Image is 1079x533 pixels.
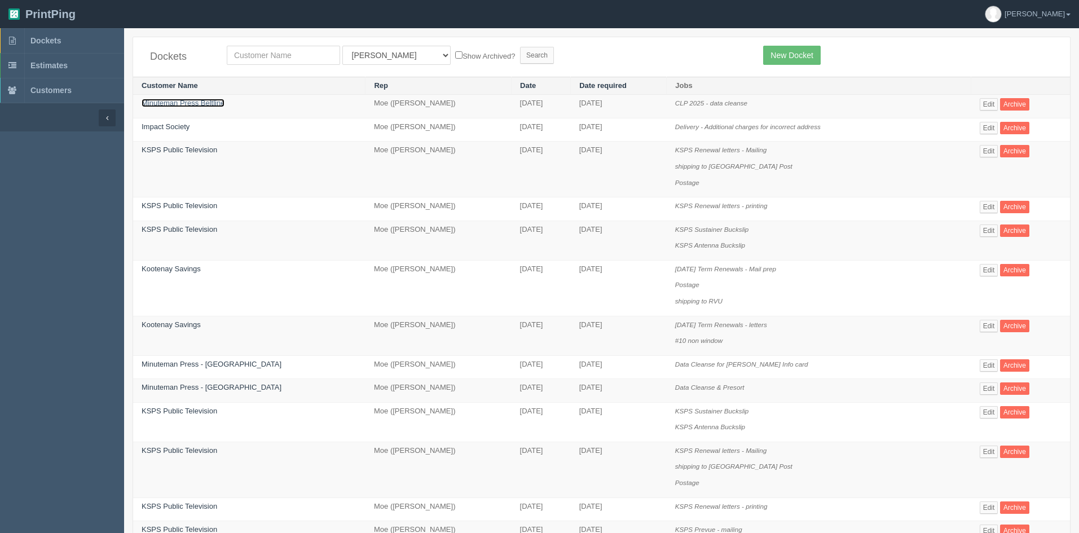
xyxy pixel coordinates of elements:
i: Data Cleanse & Presort [675,384,745,391]
i: KSPS Renewal letters - Mailing [675,146,767,153]
i: Postage [675,281,699,288]
i: KSPS Sustainer Buckslip [675,407,749,415]
i: KSPS Renewal letters - printing [675,503,768,510]
a: KSPS Public Television [142,225,217,234]
td: [DATE] [571,402,667,442]
td: [DATE] [571,379,667,403]
td: Moe ([PERSON_NAME]) [365,260,512,316]
a: KSPS Public Television [142,502,217,510]
a: Archive [1000,264,1029,276]
td: [DATE] [512,379,571,403]
i: #10 non window [675,337,723,344]
label: Show Archived? [455,49,515,62]
td: [DATE] [512,260,571,316]
td: [DATE] [512,95,571,118]
a: Archive [1000,145,1029,157]
td: Moe ([PERSON_NAME]) [365,95,512,118]
a: Minuteman Press - [GEOGRAPHIC_DATA] [142,383,281,391]
a: Edit [980,382,998,395]
h4: Dockets [150,51,210,63]
a: Archive [1000,98,1029,111]
i: Delivery - Additional charges for incorrect address [675,123,821,130]
td: [DATE] [512,197,571,221]
td: Moe ([PERSON_NAME]) [365,497,512,521]
td: Moe ([PERSON_NAME]) [365,442,512,497]
i: KSPS Antenna Buckslip [675,241,745,249]
i: shipping to [GEOGRAPHIC_DATA] Post [675,162,792,170]
a: Edit [980,264,998,276]
i: [DATE] Term Renewals - letters [675,321,767,328]
td: [DATE] [512,355,571,379]
a: Archive [1000,359,1029,372]
a: Date required [579,81,627,90]
a: Edit [980,98,998,111]
i: Data Cleanse for [PERSON_NAME] Info card [675,360,808,368]
a: Minuteman Press Beltline [142,99,224,107]
i: KSPS Renewal letters - printing [675,202,768,209]
a: New Docket [763,46,820,65]
input: Customer Name [227,46,340,65]
a: Archive [1000,446,1029,458]
i: Postage [675,479,699,486]
img: avatar_default-7531ab5dedf162e01f1e0bb0964e6a185e93c5c22dfe317fb01d7f8cd2b1632c.jpg [985,6,1001,22]
a: KSPS Public Television [142,407,217,415]
td: [DATE] [512,497,571,521]
i: KSPS Antenna Buckslip [675,423,745,430]
span: Customers [30,86,72,95]
a: Archive [1000,382,1029,395]
a: Kootenay Savings [142,265,201,273]
a: KSPS Public Television [142,201,217,210]
a: Customer Name [142,81,198,90]
i: KSPS Prevue - mailing [675,526,742,533]
a: Archive [1000,201,1029,213]
th: Jobs [667,77,971,95]
a: Kootenay Savings [142,320,201,329]
td: Moe ([PERSON_NAME]) [365,402,512,442]
td: [DATE] [571,95,667,118]
a: Archive [1000,406,1029,419]
td: [DATE] [571,497,667,521]
a: Edit [980,201,998,213]
a: Edit [980,501,998,514]
a: Edit [980,406,998,419]
i: CLP 2025 - data cleanse [675,99,747,107]
td: Moe ([PERSON_NAME]) [365,221,512,260]
a: Minuteman Press - [GEOGRAPHIC_DATA] [142,360,281,368]
a: Archive [1000,122,1029,134]
td: [DATE] [512,402,571,442]
input: Search [520,47,554,64]
a: Edit [980,359,998,372]
i: Postage [675,179,699,186]
a: Edit [980,224,998,237]
i: shipping to RVU [675,297,723,305]
a: Edit [980,122,998,134]
input: Show Archived? [455,51,463,59]
td: [DATE] [571,260,667,316]
td: Moe ([PERSON_NAME]) [365,142,512,197]
td: [DATE] [571,316,667,355]
a: Archive [1000,320,1029,332]
td: [DATE] [571,442,667,497]
a: KSPS Public Television [142,446,217,455]
td: [DATE] [512,221,571,260]
td: Moe ([PERSON_NAME]) [365,118,512,142]
td: Moe ([PERSON_NAME]) [365,355,512,379]
span: Estimates [30,61,68,70]
i: [DATE] Term Renewals - Mail prep [675,265,776,272]
a: Impact Society [142,122,190,131]
a: Edit [980,320,998,332]
td: [DATE] [571,355,667,379]
img: logo-3e63b451c926e2ac314895c53de4908e5d424f24456219fb08d385ab2e579770.png [8,8,20,20]
td: [DATE] [512,142,571,197]
a: Edit [980,446,998,458]
a: Rep [374,81,388,90]
td: [DATE] [571,142,667,197]
a: Archive [1000,501,1029,514]
td: Moe ([PERSON_NAME]) [365,379,512,403]
i: KSPS Sustainer Buckslip [675,226,749,233]
span: Dockets [30,36,61,45]
td: [DATE] [512,118,571,142]
td: [DATE] [571,118,667,142]
td: Moe ([PERSON_NAME]) [365,197,512,221]
i: KSPS Renewal letters - Mailing [675,447,767,454]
